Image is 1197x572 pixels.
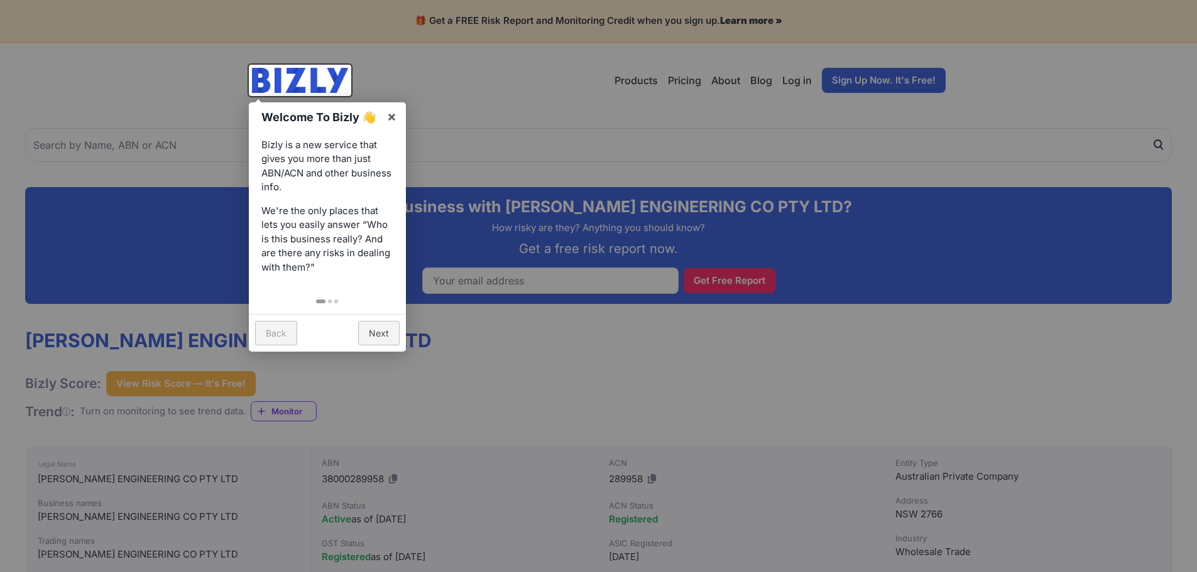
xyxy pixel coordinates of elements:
p: Bizly is a new service that gives you more than just ABN/ACN and other business info. [261,138,393,195]
a: Back [255,321,297,345]
a: Next [358,321,400,345]
a: × [378,102,406,131]
h1: Welcome To Bizly 👋 [261,109,380,126]
p: We're the only places that lets you easily answer “Who is this business really? And are there any... [261,204,393,275]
